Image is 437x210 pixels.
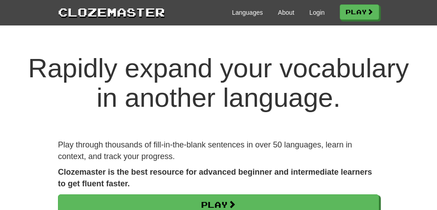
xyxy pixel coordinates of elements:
p: Play through thousands of fill-in-the-blank sentences in over 50 languages, learn in context, and... [58,139,379,162]
strong: Clozemaster is the best resource for advanced beginner and intermediate learners to get fluent fa... [58,168,372,188]
a: Clozemaster [58,4,165,20]
a: Play [340,4,379,20]
a: Languages [232,8,263,17]
a: Login [309,8,325,17]
a: About [278,8,294,17]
